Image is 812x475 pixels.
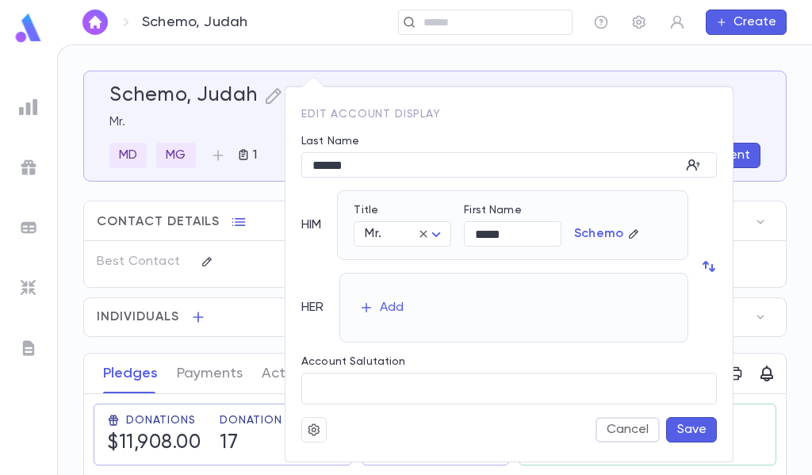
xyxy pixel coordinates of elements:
[365,228,381,240] span: Mr.
[301,109,441,120] span: Edit Account Display
[354,222,451,247] div: Mr.
[596,417,660,442] button: Cancel
[301,217,321,233] p: HIM
[380,300,404,316] div: Add
[666,417,717,442] button: Save
[356,295,407,320] button: Add
[354,204,378,216] label: Title
[574,226,623,242] p: Schemo
[301,355,406,368] label: Account Salutation
[464,204,521,216] label: First Name
[301,300,324,316] p: HER
[301,135,359,147] label: Last Name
